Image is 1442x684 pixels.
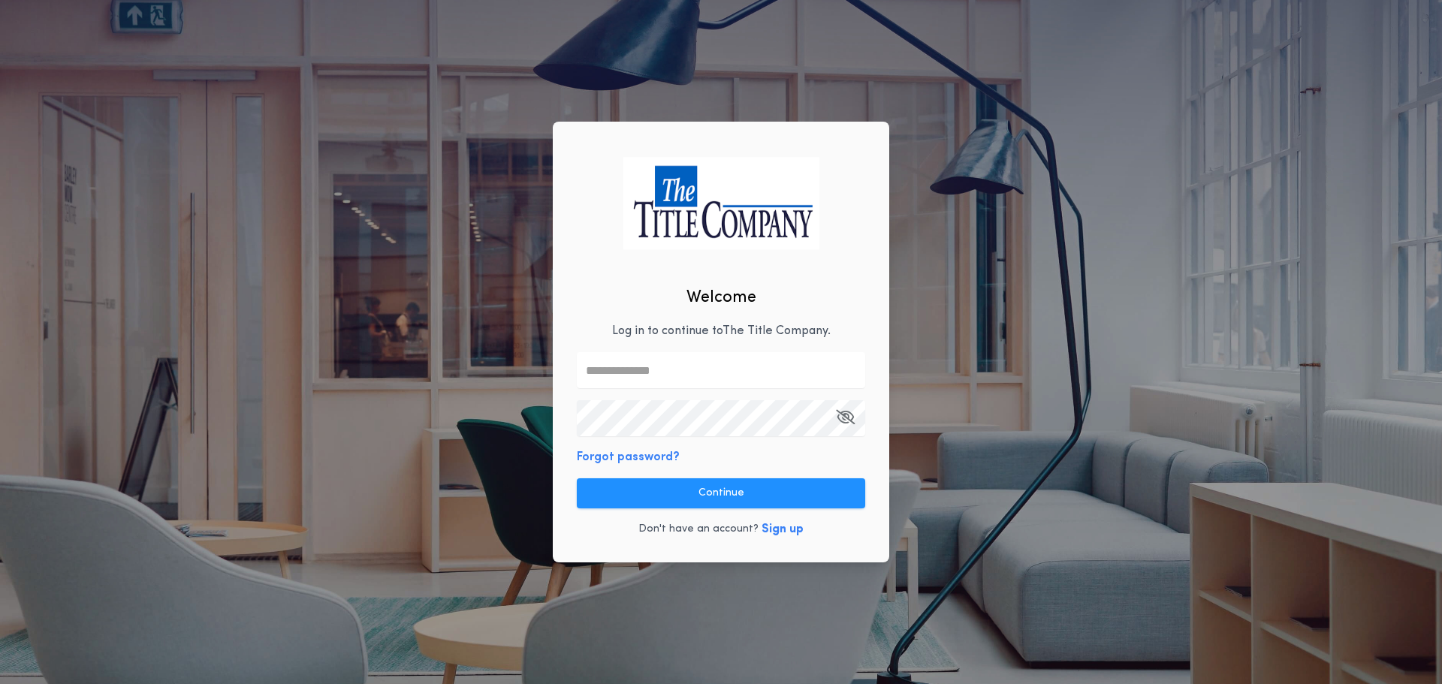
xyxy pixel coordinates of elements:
[577,478,865,508] button: Continue
[686,285,756,310] h2: Welcome
[762,520,804,538] button: Sign up
[612,322,831,340] p: Log in to continue to The Title Company .
[638,522,759,537] p: Don't have an account?
[623,157,819,249] img: logo
[577,448,680,466] button: Forgot password?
